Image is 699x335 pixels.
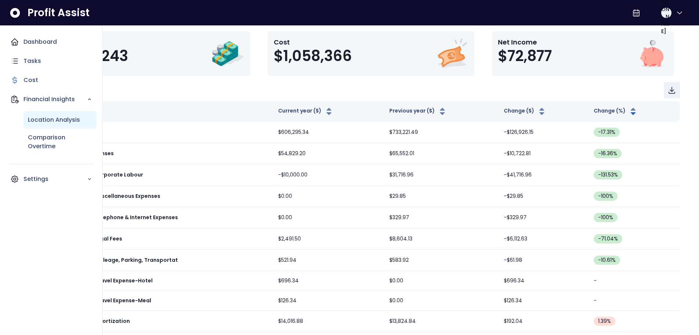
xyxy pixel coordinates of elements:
td: $733,221.49 [383,122,498,143]
button: Previous year ($) [389,107,447,116]
td: $2,491.50 [272,228,383,250]
td: $54,829.20 [272,143,383,164]
span: -16.36 % [598,150,617,157]
td: $696.34 [272,271,383,291]
td: $31,716.96 [383,164,498,186]
img: Cost [436,37,469,70]
td: -$10,722.81 [498,143,588,164]
img: Net Income [635,37,668,70]
p: 8215 Amortization [81,317,130,325]
td: $126.34 [272,291,383,311]
span: -100 % [598,214,613,221]
span: 1.39 % [598,317,611,325]
p: Cost [23,76,38,85]
td: $0.00 [272,186,383,207]
button: Current year ($) [278,107,334,116]
p: Tasks [23,57,41,65]
td: - [588,271,680,291]
span: $1,058,366 [274,47,352,65]
p: Settings [23,175,87,183]
p: 8222 Telephone & Internet Expenses [81,214,178,221]
td: -$10,000.00 [272,164,383,186]
button: Change (%) [594,107,638,116]
p: 8230 Milleage, Parking, Transportat [81,256,178,264]
td: $0.00 [383,271,498,291]
td: $8,604.13 [383,228,498,250]
td: $0.00 [272,207,383,228]
td: $29.85 [383,186,498,207]
p: Dashboard [23,38,57,46]
button: Change ($) [504,107,546,116]
td: $606,295.34 [272,122,383,143]
p: Location Analysis [28,115,80,124]
td: -$6,112.63 [498,228,588,250]
span: -100 % [598,192,613,200]
td: -$126,926.15 [498,122,588,143]
td: -$29.85 [498,186,588,207]
td: $126.34 [498,291,588,311]
span: Profit Assist [28,6,90,19]
p: 8226 Travel Expense-Hotel [81,277,153,285]
td: $329.97 [383,207,498,228]
p: Comparison Overtime [28,133,92,151]
td: - [588,291,680,311]
td: $13,824.84 [383,311,498,332]
span: -17.31 % [598,128,615,136]
span: -10.61 % [598,256,616,264]
td: -$61.98 [498,250,588,271]
p: Net Income [498,37,552,47]
p: 8220 Miscellaneous Expenses [81,192,160,200]
span: -71.04 % [598,235,618,243]
p: Cost [274,37,352,47]
p: 8227 Travel Expense-Meal [81,297,151,304]
td: $696.34 [498,271,588,291]
p: Financial Insights [23,95,87,104]
td: $583.92 [383,250,498,271]
p: 8102 Corporate Labour [81,171,143,179]
td: $65,552.01 [383,143,498,164]
button: Download [664,82,680,98]
td: -$41,716.96 [498,164,588,186]
td: $521.94 [272,250,383,271]
td: $14,016.88 [272,311,383,332]
td: $0.00 [383,291,498,311]
td: -$329.97 [498,207,588,228]
td: $192.04 [498,311,588,332]
span: -131.53 % [598,171,618,179]
span: $72,877 [498,47,552,65]
img: Revenue [211,37,244,70]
